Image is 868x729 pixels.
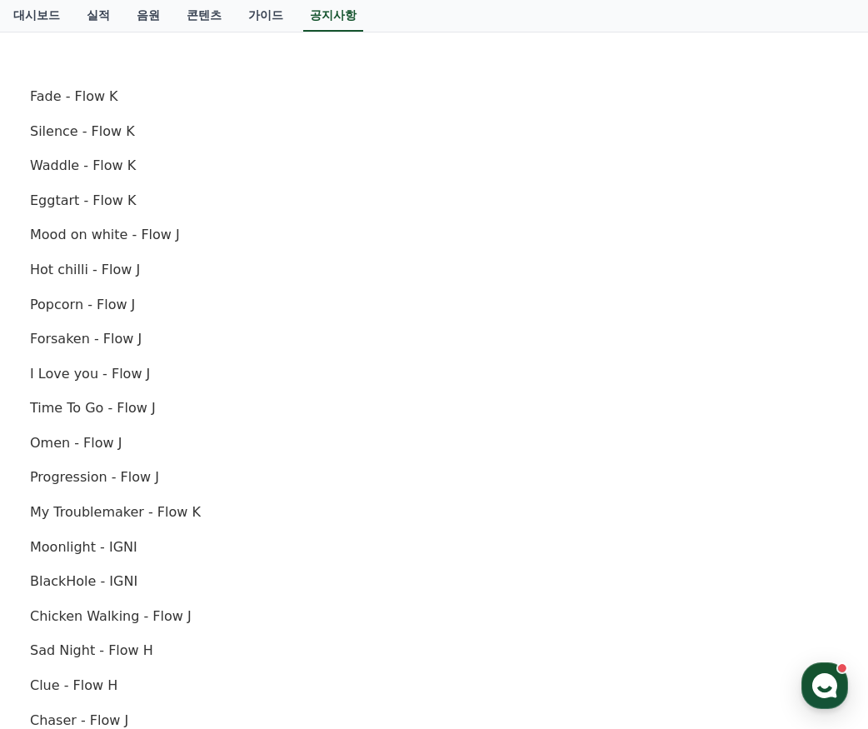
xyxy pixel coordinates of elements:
[30,467,838,488] p: Progression - Flow J
[30,86,838,107] p: Fade - Flow K
[52,553,62,567] span: 홈
[30,502,838,523] p: My Troublemaker - Flow K
[30,606,838,627] p: Chicken Walking - Flow J
[30,432,838,454] p: Omen - Flow J
[30,190,838,212] p: Eggtart - Flow K
[152,554,172,567] span: 대화
[30,259,838,281] p: Hot chilli - Flow J
[215,528,320,570] a: 설정
[30,571,838,592] p: BlackHole - IGNI
[30,397,838,419] p: Time To Go - Flow J
[30,224,838,246] p: Mood on white - Flow J
[30,363,838,385] p: I Love you - Flow J
[257,553,277,567] span: 설정
[30,675,838,697] p: Clue - Flow H
[30,537,838,558] p: Moonlight - IGNI
[30,328,838,350] p: Forsaken - Flow J
[30,640,838,662] p: Sad Night - Flow H
[30,294,838,316] p: Popcorn - Flow J
[30,155,838,177] p: Waddle - Flow K
[5,528,110,570] a: 홈
[30,121,838,142] p: Silence - Flow K
[110,528,215,570] a: 대화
